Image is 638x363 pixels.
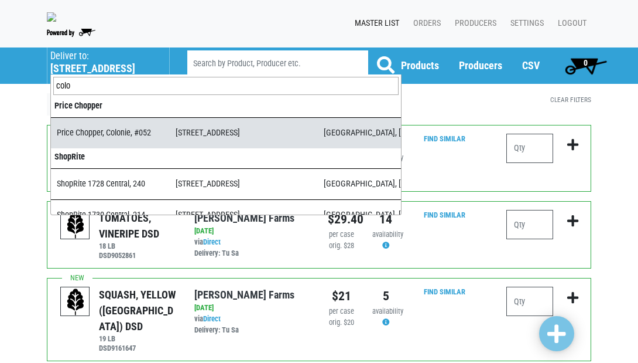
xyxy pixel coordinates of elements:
[194,212,294,224] a: [PERSON_NAME] Farms
[51,97,401,148] li: Price Chopper
[99,344,176,352] h6: DSD9161647
[550,96,591,104] a: Clear Filters
[99,242,176,250] h6: 18 LB
[560,54,612,77] a: 0
[203,238,221,246] a: Direct
[372,230,403,239] span: availability
[404,12,445,35] a: Orders
[50,48,166,75] span: Market 32 Balltown Road, #191 (442 Balltown Rd, Schenectady, NY 12304, USA)
[372,287,399,306] div: 5
[187,50,368,77] input: Search by Product, Producer etc.
[315,178,404,191] div: [GEOGRAPHIC_DATA], [GEOGRAPHIC_DATA]
[328,317,355,328] div: orig. $20
[548,12,591,35] a: Logout
[328,287,355,306] div: $21
[194,226,310,237] div: [DATE]
[459,59,502,72] a: Producers
[328,306,355,317] div: per case
[194,325,310,336] div: Delivery: Tu Sa
[424,211,465,219] a: Find Similar
[51,148,401,230] li: ShopRite
[61,211,90,240] img: placeholder-variety-43d6402dacf2d531de610a020419775a.svg
[328,240,355,252] div: orig. $28
[99,210,176,242] div: TOMATOES, VINERIPE DSD
[445,12,501,35] a: Producers
[99,334,176,343] h6: 19 LB
[194,248,310,259] div: Delivery: Tu Sa
[47,93,161,116] a: XMarket [STREET_ADDRESS]
[47,12,56,22] img: original-fc7597fdc6adbb9d0e2ae620e786d1a2.jpg
[194,237,310,259] div: via
[50,62,157,75] h5: [STREET_ADDRESS]
[315,127,404,140] div: [GEOGRAPHIC_DATA], [GEOGRAPHIC_DATA]
[584,58,588,67] span: 0
[54,101,397,111] h4: Price Chopper
[506,287,553,316] input: Qty
[48,178,167,191] div: ShopRite 1728 Central, 240
[328,210,355,229] div: $29.40
[424,287,465,296] a: Find Similar
[194,289,294,301] a: [PERSON_NAME] Farms
[48,127,167,140] div: Price Chopper, Colonie, #052
[372,307,403,315] span: availability
[501,12,548,35] a: Settings
[372,210,399,229] div: 14
[203,314,221,323] a: Direct
[315,209,404,222] div: [GEOGRAPHIC_DATA], [GEOGRAPHIC_DATA]
[401,59,439,72] a: Products
[424,134,465,143] a: Find Similar
[99,287,176,334] div: SQUASH, YELLOW ([GEOGRAPHIC_DATA]) DSD
[522,59,540,72] a: CSV
[47,29,95,37] img: Powered by Big Wheelbarrow
[506,210,553,239] input: Qty
[167,178,315,191] div: [STREET_ADDRESS]
[48,209,167,222] div: ShopRite 1730 Central, 214
[345,12,404,35] a: Master List
[167,209,315,222] div: [STREET_ADDRESS]
[99,251,176,260] h6: DSD9052861
[194,303,310,314] div: [DATE]
[61,287,90,317] img: placeholder-variety-43d6402dacf2d531de610a020419775a.svg
[167,127,315,140] div: [STREET_ADDRESS]
[50,50,157,62] p: Deliver to:
[54,152,397,162] h4: ShopRite
[506,134,553,163] input: Qty
[194,314,310,336] div: via
[328,229,355,240] div: per case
